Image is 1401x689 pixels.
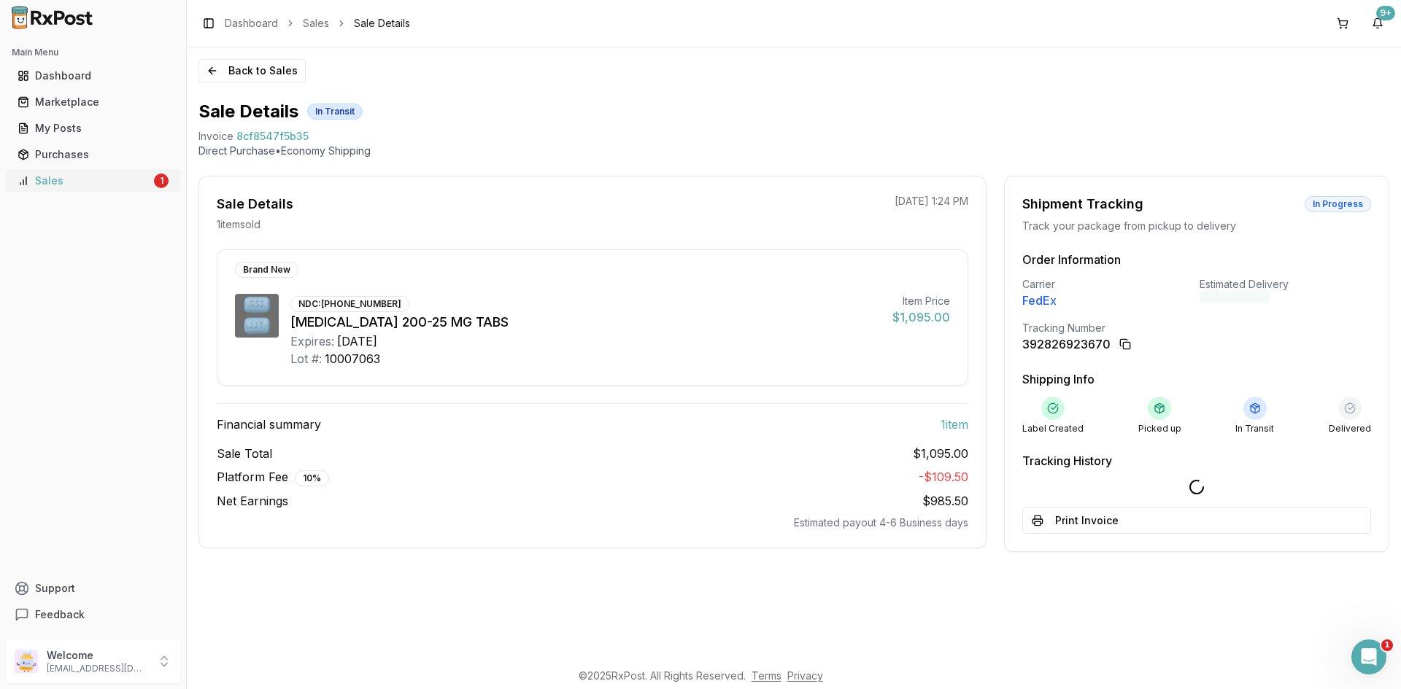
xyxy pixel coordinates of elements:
div: Sale Details [217,194,293,214]
div: Expires: [290,332,334,350]
div: In Transit [1235,423,1274,435]
a: Dashboard [12,63,174,89]
span: Sale Total [217,445,272,462]
a: Sales1 [12,168,174,194]
a: Privacy [787,669,823,682]
div: Estimated Delivery [1200,277,1371,292]
div: 9+ [1376,6,1395,20]
div: Brand New [235,262,298,278]
div: Delivered [1329,423,1371,435]
img: RxPost Logo [6,6,99,29]
div: NDC: [PHONE_NUMBER] [290,296,409,312]
a: Sales [303,16,329,31]
div: Item Price [892,294,950,308]
div: Shipment Tracking [1022,194,1143,214]
a: My Posts [12,115,174,141]
button: Purchases [6,143,180,166]
iframe: Intercom live chat [1351,639,1386,674]
button: Sales1 [6,169,180,192]
span: Net Earnings [217,492,288,510]
p: [EMAIL_ADDRESS][DOMAIN_NAME] [47,663,148,674]
div: In Progress [1305,196,1371,212]
div: Label Created [1022,423,1084,435]
div: Invoice [198,129,233,144]
div: Dashboard [18,69,169,83]
button: Dashboard [6,64,180,87]
button: Support [6,575,180,602]
p: 1 item sold [217,217,260,232]
h3: Tracking History [1022,452,1371,470]
p: Welcome [47,648,148,663]
div: Estimated payout 4-6 Business days [217,515,968,530]
a: Marketplace [12,89,174,115]
h3: Shipping Info [1022,370,1371,388]
button: Feedback [6,602,180,628]
div: Picked up [1138,423,1181,435]
span: Financial summary [217,416,321,433]
span: - $109.50 [919,470,968,484]
button: Marketplace [6,90,180,114]
p: Direct Purchase • Economy Shipping [198,144,1389,158]
a: Purchases [12,141,174,168]
div: 10 % [295,470,329,486]
div: In Transit [307,104,363,120]
div: Sales [18,174,151,188]
div: [MEDICAL_DATA] 200-25 MG TABS [290,312,881,332]
button: Print Invoice [1022,507,1371,534]
div: Lot #: [290,350,322,367]
img: User avatar [15,650,38,673]
div: Tracking Number [1022,321,1371,335]
img: Descovy 200-25 MG TABS [235,294,279,338]
button: Back to Sales [198,59,306,82]
div: $1,095.00 [892,308,950,326]
h2: Main Menu [12,47,174,58]
span: $1,095.00 [913,445,968,462]
div: Track your package from pickup to delivery [1022,219,1371,233]
div: 392826923670 [1022,335,1111,353]
button: My Posts [6,117,180,140]
div: Purchases [18,147,169,162]
nav: breadcrumb [225,16,410,31]
div: My Posts [18,121,169,136]
h1: Sale Details [198,100,298,123]
div: Marketplace [18,95,169,109]
span: $985.50 [922,494,968,508]
span: 1 item [941,416,968,433]
div: FedEx [1022,292,1194,309]
span: Feedback [35,607,85,622]
div: Carrier [1022,277,1194,292]
p: [DATE] 1:24 PM [895,194,968,209]
span: 8cf8547f5b35 [236,129,309,144]
span: 1 [1381,639,1393,651]
span: Platform Fee [217,468,329,486]
div: 1 [154,174,169,188]
h3: Order Information [1022,251,1371,268]
button: 9+ [1366,12,1389,35]
div: [DATE] [337,332,377,350]
a: Dashboard [225,16,278,31]
span: Sale Details [354,16,410,31]
a: Terms [752,669,781,682]
div: 10007063 [325,350,380,367]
